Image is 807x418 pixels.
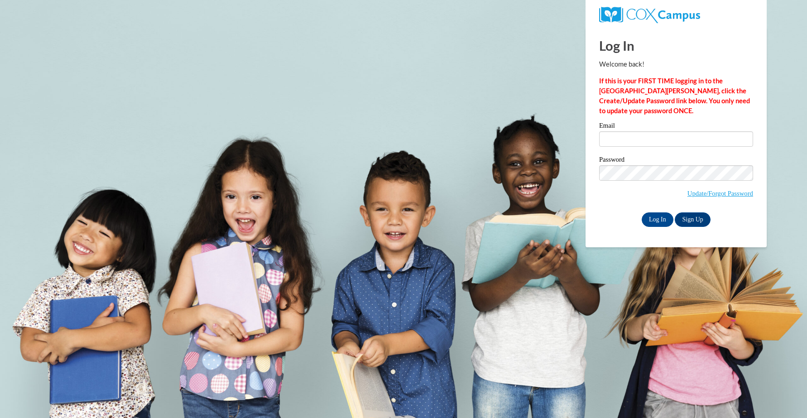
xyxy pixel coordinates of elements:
[642,212,673,227] input: Log In
[599,156,753,165] label: Password
[599,59,753,69] p: Welcome back!
[599,10,700,18] a: COX Campus
[675,212,710,227] a: Sign Up
[599,36,753,55] h1: Log In
[599,122,753,131] label: Email
[599,77,750,115] strong: If this is your FIRST TIME logging in to the [GEOGRAPHIC_DATA][PERSON_NAME], click the Create/Upd...
[599,7,700,23] img: COX Campus
[687,190,753,197] a: Update/Forgot Password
